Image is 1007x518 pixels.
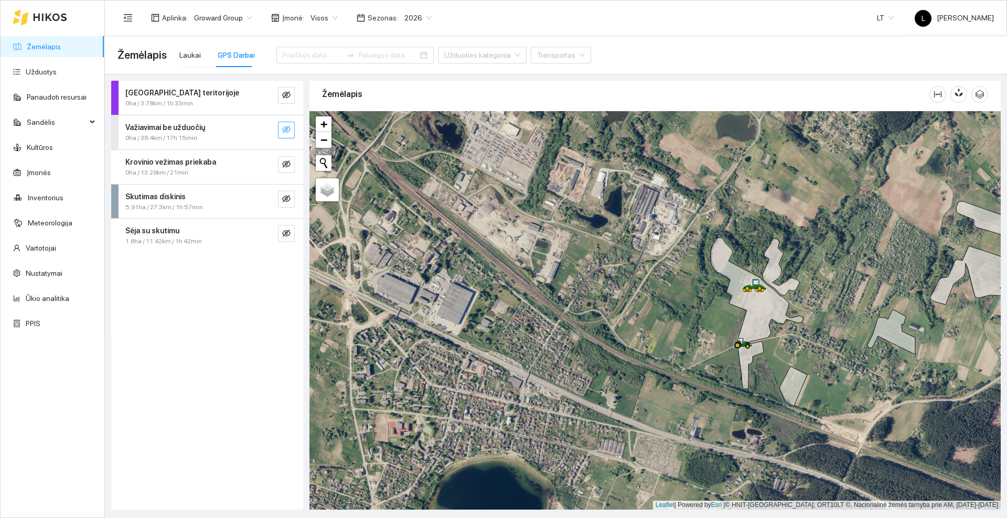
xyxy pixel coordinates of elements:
span: 1.6ha / 11.42km / 1h 42min [125,236,202,246]
button: eye-invisible [278,87,295,104]
span: eye-invisible [282,160,291,170]
input: Pradžios data [283,49,342,61]
span: shop [271,14,280,22]
span: eye-invisible [282,91,291,101]
span: 5.91ha / 27.3km / 1h 57min [125,202,203,212]
a: Inventorius [28,193,63,202]
a: Kultūros [27,143,53,152]
strong: Krovinio vežimas priekaba [125,158,216,166]
a: PPIS [26,319,40,328]
button: eye-invisible [278,156,295,173]
span: + [320,117,327,131]
span: [PERSON_NAME] [915,14,994,22]
span: calendar [357,14,365,22]
div: Sėja su skutimu1.6ha / 11.42km / 1h 42mineye-invisible [111,219,303,253]
span: L [922,10,925,27]
a: Ūkio analitika [26,294,69,303]
a: Layers [316,178,339,201]
a: Zoom out [316,132,331,148]
div: Važiavimai be užduočių0ha / 38.4km / 17h 15mineye-invisible [111,115,303,149]
a: Leaflet [656,501,674,509]
div: Žemėlapis [322,79,929,109]
span: eye-invisible [282,195,291,204]
span: eye-invisible [282,229,291,239]
span: layout [151,14,159,22]
span: Įmonė : [282,12,304,24]
span: | [724,501,725,509]
div: Laukai [179,49,201,61]
strong: Važiavimai be užduočių [125,123,205,132]
span: 0ha / 13.29km / 21min [125,168,188,178]
div: GPS Darbai [218,49,255,61]
strong: Skutimas diskinis [125,192,186,201]
button: column-width [929,86,946,103]
span: Visos [310,10,338,26]
button: Initiate a new search [316,155,331,171]
a: Esri [711,501,722,509]
span: Groward Group [194,10,252,26]
strong: [GEOGRAPHIC_DATA] teritorijoje [125,89,239,97]
span: 2026 [404,10,432,26]
span: Aplinka : [162,12,188,24]
span: LT [877,10,894,26]
div: [GEOGRAPHIC_DATA] teritorijoje0ha / 3.78km / 1h 33mineye-invisible [111,81,303,115]
span: Sandėlis [27,112,87,133]
button: eye-invisible [278,225,295,242]
span: − [320,133,327,146]
span: Sezonas : [368,12,398,24]
span: Žemėlapis [117,47,167,63]
button: menu-fold [117,7,138,28]
a: Zoom in [316,116,331,132]
a: Vartotojai [26,244,56,252]
a: Užduotys [26,68,57,76]
div: | Powered by © HNIT-[GEOGRAPHIC_DATA]; ORT10LT ©, Nacionalinė žemės tarnyba prie AM, [DATE]-[DATE] [653,501,1001,510]
div: Krovinio vežimas priekaba0ha / 13.29km / 21mineye-invisible [111,150,303,184]
a: Įmonės [27,168,51,177]
span: 0ha / 38.4km / 17h 15min [125,133,197,143]
div: Skutimas diskinis5.91ha / 27.3km / 1h 57mineye-invisible [111,185,303,219]
a: Panaudoti resursai [27,93,87,101]
span: 0ha / 3.78km / 1h 33min [125,99,193,109]
a: Žemėlapis [27,42,61,51]
span: menu-fold [123,13,133,23]
strong: Sėja su skutimu [125,226,179,235]
a: Nustatymai [26,269,62,277]
a: Meteorologija [28,219,72,227]
button: eye-invisible [278,122,295,138]
span: eye-invisible [282,125,291,135]
input: Pabaigos data [359,49,418,61]
button: eye-invisible [278,191,295,208]
span: swap-right [346,51,355,59]
span: column-width [930,90,946,99]
span: to [346,51,355,59]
